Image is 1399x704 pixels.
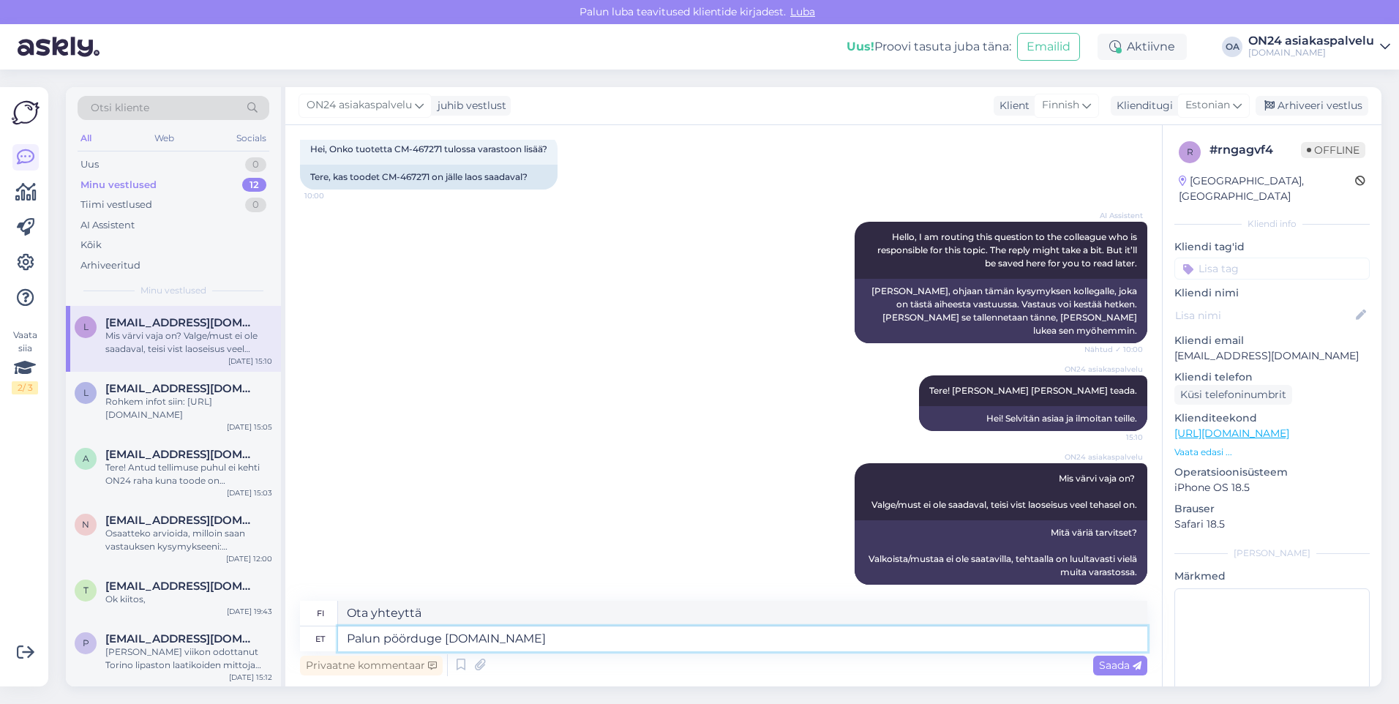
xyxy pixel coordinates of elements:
div: et [315,626,325,651]
span: 10:00 [304,190,359,201]
span: a [83,453,89,464]
div: Tere! Antud tellimuse puhul ei kehti ON24 raha kuna toode on [DEMOGRAPHIC_DATA]. [105,461,272,487]
div: Privaatne kommentaar [300,656,443,675]
p: Kliendi email [1174,333,1370,348]
span: Nähtud ✓ 10:00 [1084,344,1143,355]
div: Kõik [80,238,102,252]
div: Aktiivne [1098,34,1187,60]
div: Proovi tasuta juba täna: [847,38,1011,56]
div: Arhiveeri vestlus [1256,96,1368,116]
div: Tiimi vestlused [80,198,152,212]
div: Klient [994,98,1029,113]
div: Mis värvi vaja on? Valge/must ei ole saadaval, teisi vist laoseisus veel tehasel on. [105,329,272,356]
div: Kliendi info [1174,217,1370,231]
input: Lisa tag [1174,258,1370,280]
span: Finnish [1042,97,1079,113]
span: t [83,585,89,596]
div: [DATE] 12:00 [226,553,272,564]
div: All [78,129,94,148]
span: AI Assistent [1088,210,1143,221]
span: Otsi kliente [91,100,149,116]
span: ON24 asiakaspalvelu [1065,452,1143,463]
span: ON24 asiakaspalvelu [307,97,412,113]
div: [GEOGRAPHIC_DATA], [GEOGRAPHIC_DATA] [1179,173,1355,204]
div: Klienditugi [1111,98,1173,113]
div: Mitä väriä tarvitset? Valkoista/mustaa ei ole saatavilla, tehtaalla on luultavasti vielä muita va... [855,520,1147,585]
div: Osaatteko arvioida, milloin saan vastauksen kysymykseeni: [PERSON_NAME] pohja sängyssä on? [105,527,272,553]
div: [DATE] 15:12 [229,672,272,683]
span: lasmo@hotmail.fi [105,316,258,329]
div: [PERSON_NAME] viikon odottanut Torino lipaston laatikoiden mittoja [PERSON_NAME] mitä ABS-Kanttau... [105,645,272,672]
div: Ok kiitos, [105,593,272,606]
div: [DATE] 19:43 [227,606,272,617]
div: 0 [245,198,266,212]
span: Offline [1301,142,1365,158]
div: Arhiveeritud [80,258,140,273]
div: ON24 asiakaspalvelu [1248,35,1374,47]
span: ON24 asiakaspalvelu [1065,364,1143,375]
span: Minu vestlused [140,284,206,297]
span: p [83,637,89,648]
div: 2 / 3 [12,381,38,394]
div: Web [151,129,177,148]
div: [DATE] 15:10 [228,356,272,367]
div: 12 [242,178,266,192]
div: Tere, kas toodet CM-467271 on jälle laos saadaval? [300,165,558,190]
span: niina_harjula@hotmail.com [105,514,258,527]
span: Tere! [PERSON_NAME] [PERSON_NAME] teada. [929,385,1137,396]
b: Uus! [847,40,874,53]
div: [PERSON_NAME] [1174,547,1370,560]
div: Hei! Selvitän asiaa ja ilmoitan teille. [919,406,1147,431]
a: [URL][DOMAIN_NAME] [1174,427,1289,440]
p: Klienditeekond [1174,411,1370,426]
p: Kliendi nimi [1174,285,1370,301]
img: Askly Logo [12,99,40,127]
div: [DATE] 15:05 [227,422,272,432]
div: [DATE] 15:03 [227,487,272,498]
span: n [82,519,89,530]
a: ON24 asiakaspalvelu[DOMAIN_NAME] [1248,35,1390,59]
div: juhib vestlust [432,98,506,113]
div: Socials [233,129,269,148]
p: Kliendi telefon [1174,370,1370,385]
p: Märkmed [1174,569,1370,584]
div: Uus [80,157,99,172]
div: [DOMAIN_NAME] [1248,47,1374,59]
p: Operatsioonisüsteem [1174,465,1370,480]
span: 15:33 [1088,585,1143,596]
span: l [83,387,89,398]
div: 0 [245,157,266,172]
span: Saada [1099,659,1141,672]
button: Emailid [1017,33,1080,61]
div: AI Assistent [80,218,135,233]
p: Vaata edasi ... [1174,446,1370,459]
p: Kliendi tag'id [1174,239,1370,255]
span: Estonian [1185,97,1230,113]
span: pipsalai1@gmail.com [105,632,258,645]
span: lehtinen.merja@gmail.com [105,382,258,395]
div: Vaata siia [12,329,38,394]
span: Luba [786,5,819,18]
span: Hei, Onko tuotetta CM-467271 tulossa varastoon lisää? [310,143,547,154]
div: OA [1222,37,1242,57]
div: Rohkem infot siin: [URL][DOMAIN_NAME] [105,395,272,422]
span: tuula263@hotmail.com [105,580,258,593]
textarea: Palun pöörduge [DOMAIN_NAME] [338,626,1147,651]
p: Brauser [1174,501,1370,517]
span: r [1187,146,1193,157]
p: [EMAIL_ADDRESS][DOMAIN_NAME] [1174,348,1370,364]
span: l [83,321,89,332]
textarea: Ota yhteyttä [338,601,1147,626]
p: iPhone OS 18.5 [1174,480,1370,495]
div: fi [317,601,324,626]
p: Safari 18.5 [1174,517,1370,532]
span: Hello, I am routing this question to the colleague who is responsible for this topic. The reply m... [877,231,1139,269]
div: Küsi telefoninumbrit [1174,385,1292,405]
span: 15:10 [1088,432,1143,443]
div: Minu vestlused [80,178,157,192]
span: anette.helenius@hotmail.com [105,448,258,461]
div: [PERSON_NAME], ohjaan tämän kysymyksen kollegalle, joka on tästä aiheesta vastuussa. Vastaus voi ... [855,279,1147,343]
input: Lisa nimi [1175,307,1353,323]
div: # rngagvf4 [1209,141,1301,159]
